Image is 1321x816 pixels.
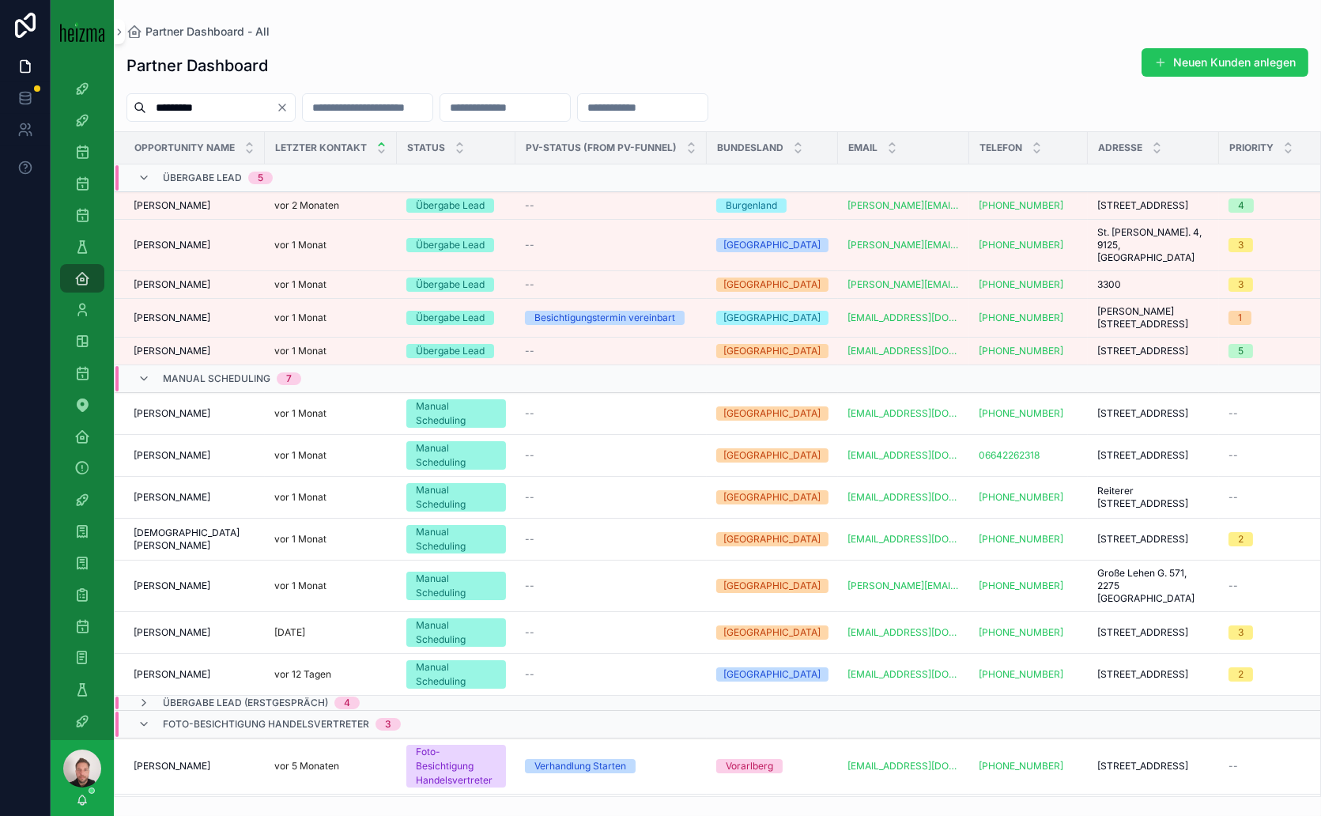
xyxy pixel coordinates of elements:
div: Übergabe Lead [416,198,485,213]
div: Übergabe Lead [416,311,485,325]
span: -- [525,580,534,592]
span: -- [525,239,534,251]
span: -- [1229,407,1238,420]
a: [GEOGRAPHIC_DATA] [716,625,828,640]
p: vor 1 Monat [274,491,326,504]
span: -- [525,668,534,681]
a: [PHONE_NUMBER] [979,626,1078,639]
span: [DEMOGRAPHIC_DATA][PERSON_NAME] [134,527,255,552]
span: [PERSON_NAME] [134,199,210,212]
a: -- [525,626,697,639]
span: PV-Status (from PV-Funnel) [526,142,677,154]
div: [GEOGRAPHIC_DATA] [724,448,821,463]
div: Vorarlberg [726,759,773,773]
a: [STREET_ADDRESS] [1097,533,1210,546]
a: [GEOGRAPHIC_DATA] [716,406,828,421]
a: [STREET_ADDRESS] [1097,345,1210,357]
a: Übergabe Lead [406,278,506,292]
a: [PERSON_NAME][EMAIL_ADDRESS][DOMAIN_NAME] [847,199,960,212]
a: St. [PERSON_NAME]. 4, 9125, [GEOGRAPHIC_DATA] [1097,226,1210,264]
div: Manual Scheduling [416,399,496,428]
a: [PERSON_NAME] [134,580,255,592]
div: 2 [1238,667,1244,682]
span: Bundesland [717,142,783,154]
a: [STREET_ADDRESS] [1097,668,1210,681]
a: [STREET_ADDRESS] [1097,407,1210,420]
span: [PERSON_NAME] [134,580,210,592]
div: scrollable content [51,63,114,740]
span: Status [407,142,445,154]
a: vor 1 Monat [274,312,387,324]
span: -- [525,345,534,357]
a: [STREET_ADDRESS] [1097,626,1210,639]
a: [GEOGRAPHIC_DATA] [716,344,828,358]
div: [GEOGRAPHIC_DATA] [724,667,821,682]
span: Partner Dashboard - All [145,24,270,40]
p: vor 1 Monat [274,449,326,462]
span: [STREET_ADDRESS] [1097,668,1188,681]
a: [PERSON_NAME][EMAIL_ADDRESS][DOMAIN_NAME] [847,278,960,291]
div: 5 [1238,344,1244,358]
a: vor 1 Monat [274,580,387,592]
a: -- [525,491,697,504]
a: [EMAIL_ADDRESS][DOMAIN_NAME] [847,345,960,357]
p: vor 1 Monat [274,278,326,291]
a: [PERSON_NAME] [134,449,255,462]
a: [PHONE_NUMBER] [979,278,1078,291]
a: [PHONE_NUMBER] [979,278,1063,291]
div: [GEOGRAPHIC_DATA] [724,406,821,421]
a: vor 5 Monaten [274,760,387,773]
div: 5 [258,172,263,184]
span: -- [525,449,534,462]
span: -- [525,626,534,639]
span: Adresse [1098,142,1142,154]
a: [PHONE_NUMBER] [979,533,1078,546]
a: [STREET_ADDRESS] [1097,760,1210,773]
a: [PHONE_NUMBER] [979,668,1078,681]
a: vor 1 Monat [274,407,387,420]
a: Vorarlberg [716,759,828,773]
a: [GEOGRAPHIC_DATA] [716,532,828,546]
a: Manual Scheduling [406,483,506,512]
a: -- [525,580,697,592]
a: vor 12 Tagen [274,668,387,681]
p: vor 5 Monaten [274,760,339,773]
div: Manual Scheduling [416,618,496,647]
a: [EMAIL_ADDRESS][DOMAIN_NAME] [847,533,960,546]
a: Neuen Kunden anlegen [1142,48,1308,77]
a: vor 1 Monat [274,533,387,546]
div: [GEOGRAPHIC_DATA] [724,490,821,504]
p: vor 2 Monaten [274,199,339,212]
p: vor 12 Tagen [274,668,331,681]
span: Opportunity Name [134,142,235,154]
a: [PERSON_NAME][STREET_ADDRESS] [1097,305,1210,331]
a: [EMAIL_ADDRESS][DOMAIN_NAME] [847,312,960,324]
a: [PHONE_NUMBER] [979,199,1078,212]
a: Burgenland [716,198,828,213]
div: 4 [1238,198,1244,213]
div: 1 [1238,311,1242,325]
a: Große Lehen G. 571, 2275 [GEOGRAPHIC_DATA] [1097,567,1210,605]
div: [GEOGRAPHIC_DATA] [724,238,821,252]
span: -- [525,533,534,546]
div: Übergabe Lead [416,344,485,358]
span: -- [525,199,534,212]
a: [EMAIL_ADDRESS][DOMAIN_NAME] [847,491,960,504]
a: [PHONE_NUMBER] [979,239,1063,251]
a: [GEOGRAPHIC_DATA] [716,667,828,682]
a: [PHONE_NUMBER] [979,345,1078,357]
div: Manual Scheduling [416,572,496,600]
button: Clear [276,101,295,114]
a: Manual Scheduling [406,441,506,470]
span: Übergabe Lead (Erstgespräch) [163,697,328,709]
a: [EMAIL_ADDRESS][DOMAIN_NAME] [847,626,960,639]
a: [PERSON_NAME] [134,626,255,639]
a: [PERSON_NAME][EMAIL_ADDRESS][DOMAIN_NAME] [847,580,960,592]
div: [GEOGRAPHIC_DATA] [724,311,821,325]
div: 7 [286,372,292,385]
a: -- [525,199,697,212]
div: [GEOGRAPHIC_DATA] [724,278,821,292]
a: [PHONE_NUMBER] [979,668,1063,681]
a: [EMAIL_ADDRESS][DOMAIN_NAME] [847,760,960,773]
